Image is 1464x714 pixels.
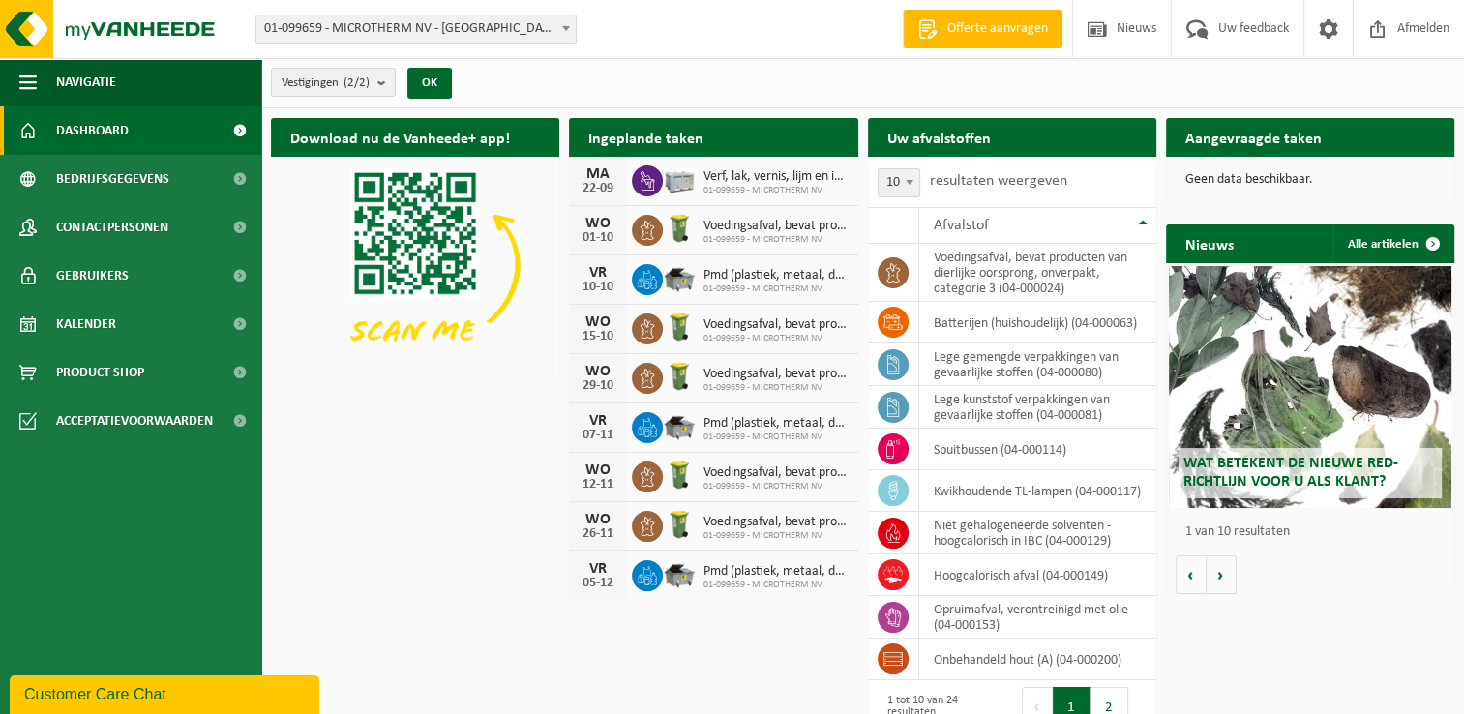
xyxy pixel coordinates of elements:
[579,429,617,442] div: 07-11
[1166,224,1253,262] h2: Nieuws
[56,252,129,300] span: Gebruikers
[919,302,1156,343] td: batterijen (huishoudelijk) (04-000063)
[663,360,696,393] img: WB-0140-HPE-GN-50
[703,234,848,246] span: 01-099659 - MICROTHERM NV
[919,343,1156,386] td: lege gemengde verpakkingen van gevaarlijke stoffen (04-000080)
[919,554,1156,596] td: hoogcalorisch afval (04-000149)
[703,268,848,283] span: Pmd (plastiek, metaal, drankkartons) (bedrijven)
[579,512,617,527] div: WO
[579,364,617,379] div: WO
[703,367,848,382] span: Voedingsafval, bevat producten van dierlijke oorsprong, onverpakt, categorie 3
[703,333,848,344] span: 01-099659 - MICROTHERM NV
[256,15,576,43] span: 01-099659 - MICROTHERM NV - SINT-NIKLAAS
[1183,456,1398,490] span: Wat betekent de nieuwe RED-richtlijn voor u als klant?
[579,265,617,281] div: VR
[56,397,213,445] span: Acceptatievoorwaarden
[579,561,617,577] div: VR
[703,185,848,196] span: 01-099659 - MICROTHERM NV
[663,261,696,294] img: WB-5000-GAL-GY-01
[1176,555,1207,594] button: Vorige
[579,577,617,590] div: 05-12
[919,470,1156,512] td: kwikhoudende TL-lampen (04-000117)
[663,311,696,343] img: WB-0140-HPE-GN-50
[579,330,617,343] div: 15-10
[663,459,696,491] img: WB-0140-HPE-GN-50
[703,169,848,185] span: Verf, lak, vernis, lijm en inkt, industrieel in kleinverpakking
[703,382,848,394] span: 01-099659 - MICROTHERM NV
[878,168,920,197] span: 10
[703,283,848,295] span: 01-099659 - MICROTHERM NV
[703,580,848,591] span: 01-099659 - MICROTHERM NV
[56,58,116,106] span: Navigatie
[1166,118,1341,156] h2: Aangevraagde taken
[282,69,370,98] span: Vestigingen
[1185,525,1445,539] p: 1 van 10 resultaten
[271,157,559,373] img: Download de VHEPlus App
[703,416,848,431] span: Pmd (plastiek, metaal, drankkartons) (bedrijven)
[56,348,144,397] span: Product Shop
[703,219,848,234] span: Voedingsafval, bevat producten van dierlijke oorsprong, onverpakt, categorie 3
[579,216,617,231] div: WO
[663,508,696,541] img: WB-0140-HPE-GN-50
[579,478,617,491] div: 12-11
[703,481,848,492] span: 01-099659 - MICROTHERM NV
[919,639,1156,680] td: onbehandeld hout (A) (04-000200)
[1185,173,1435,187] p: Geen data beschikbaar.
[919,244,1156,302] td: voedingsafval, bevat producten van dierlijke oorsprong, onverpakt, categorie 3 (04-000024)
[579,379,617,393] div: 29-10
[344,76,370,89] count: (2/2)
[919,596,1156,639] td: opruimafval, verontreinigd met olie (04-000153)
[271,118,529,156] h2: Download nu de Vanheede+ app!
[579,413,617,429] div: VR
[703,431,848,443] span: 01-099659 - MICROTHERM NV
[663,163,696,195] img: PB-LB-0680-HPE-GY-11
[703,564,848,580] span: Pmd (plastiek, metaal, drankkartons) (bedrijven)
[919,386,1156,429] td: lege kunststof verpakkingen van gevaarlijke stoffen (04-000081)
[903,10,1062,48] a: Offerte aanvragen
[579,462,617,478] div: WO
[930,173,1067,189] label: resultaten weergeven
[56,106,129,155] span: Dashboard
[579,182,617,195] div: 22-09
[56,203,168,252] span: Contactpersonen
[703,465,848,481] span: Voedingsafval, bevat producten van dierlijke oorsprong, onverpakt, categorie 3
[879,169,919,196] span: 10
[919,429,1156,470] td: spuitbussen (04-000114)
[579,281,617,294] div: 10-10
[942,19,1053,39] span: Offerte aanvragen
[56,300,116,348] span: Kalender
[934,218,989,233] span: Afvalstof
[271,68,396,97] button: Vestigingen(2/2)
[1169,266,1451,508] a: Wat betekent de nieuwe RED-richtlijn voor u als klant?
[703,515,848,530] span: Voedingsafval, bevat producten van dierlijke oorsprong, onverpakt, categorie 3
[579,231,617,245] div: 01-10
[255,15,577,44] span: 01-099659 - MICROTHERM NV - SINT-NIKLAAS
[1332,224,1452,263] a: Alle artikelen
[868,118,1010,156] h2: Uw afvalstoffen
[407,68,452,99] button: OK
[56,155,169,203] span: Bedrijfsgegevens
[919,512,1156,554] td: niet gehalogeneerde solventen - hoogcalorisch in IBC (04-000129)
[10,671,323,714] iframe: chat widget
[663,557,696,590] img: WB-5000-GAL-GY-01
[569,118,723,156] h2: Ingeplande taken
[663,212,696,245] img: WB-0140-HPE-GN-50
[579,314,617,330] div: WO
[579,527,617,541] div: 26-11
[663,409,696,442] img: WB-5000-GAL-GY-01
[703,317,848,333] span: Voedingsafval, bevat producten van dierlijke oorsprong, onverpakt, categorie 3
[579,166,617,182] div: MA
[1207,555,1237,594] button: Volgende
[703,530,848,542] span: 01-099659 - MICROTHERM NV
